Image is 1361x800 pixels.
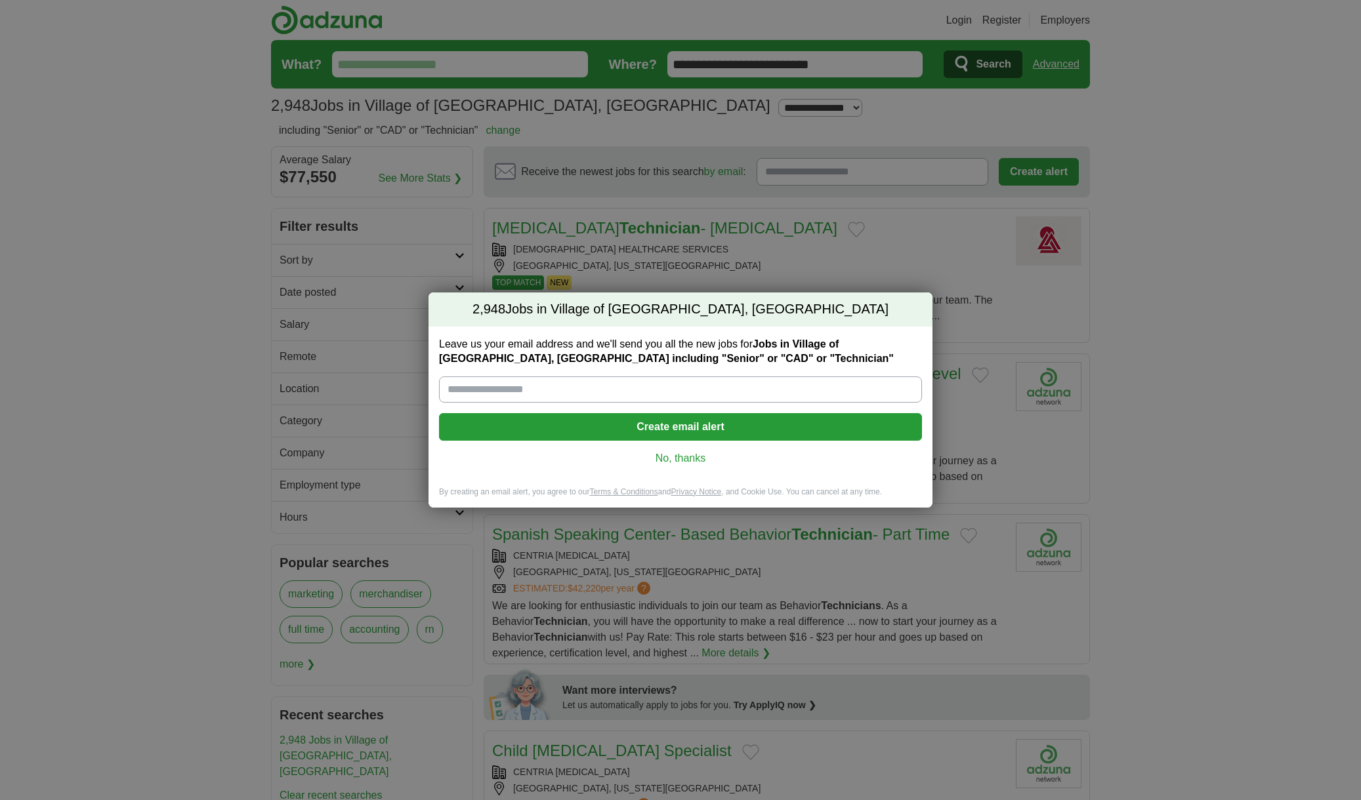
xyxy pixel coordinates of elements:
[439,337,922,366] label: Leave us your email address and we'll send you all the new jobs for
[439,338,894,364] strong: Jobs in Village of [GEOGRAPHIC_DATA], [GEOGRAPHIC_DATA] including "Senior" or "CAD" or "Technician"
[472,300,505,319] span: 2,948
[589,487,658,496] a: Terms & Conditions
[439,413,922,441] button: Create email alert
[450,451,911,466] a: No, thanks
[429,487,932,508] div: By creating an email alert, you agree to our and , and Cookie Use. You can cancel at any time.
[429,292,932,327] h2: Jobs in Village of [GEOGRAPHIC_DATA], [GEOGRAPHIC_DATA]
[671,487,722,496] a: Privacy Notice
